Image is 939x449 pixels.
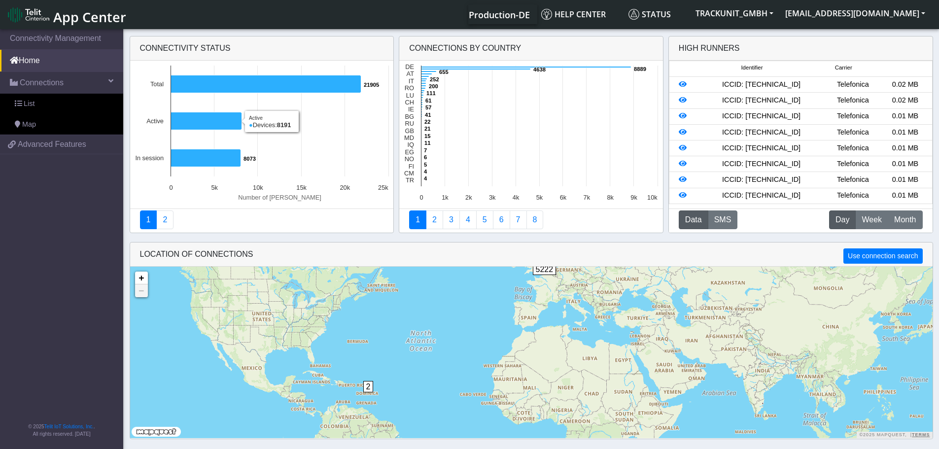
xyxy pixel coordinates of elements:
text: 5k [211,184,218,191]
div: Telefonica [827,159,879,170]
a: Connections By Country [409,210,426,229]
text: 2k [465,194,472,201]
text: IQ [408,141,415,148]
div: ICCID: [TECHNICAL_ID] [696,111,827,122]
div: ICCID: [TECHNICAL_ID] [696,190,827,201]
span: Identifier [741,64,763,72]
a: Not Connected for 30 days [526,210,544,229]
text: 9k [631,194,638,201]
text: RO [405,84,414,92]
text: FI [409,163,414,170]
text: 1k [442,194,449,201]
img: knowledge.svg [541,9,552,20]
div: High Runners [679,42,740,54]
button: Month [888,210,922,229]
span: List [24,99,35,109]
a: Help center [537,4,625,24]
a: Telit IoT Solutions, Inc. [44,424,94,429]
nav: Summary paging [409,210,653,229]
button: Use connection search [843,248,922,264]
text: 25k [378,184,388,191]
a: Zero Session [510,210,527,229]
div: Telefonica [827,143,879,154]
text: RU [405,120,414,127]
div: Connectivity status [130,36,394,61]
text: 21905 [364,82,379,88]
text: DE [405,63,414,70]
span: Connections [20,77,64,89]
text: 3k [489,194,496,201]
text: 6 [424,154,427,160]
a: Zoom out [135,284,148,297]
span: Week [862,214,882,226]
text: 4 [424,175,427,181]
button: [EMAIL_ADDRESS][DOMAIN_NAME] [779,4,931,22]
div: 0.01 MB [879,143,931,154]
div: 0.01 MB [879,111,931,122]
text: 4k [513,194,520,201]
text: 8k [607,194,614,201]
img: logo-telit-cinterion-gw-new.png [8,7,49,23]
img: status.svg [628,9,639,20]
text: 7k [584,194,591,201]
div: 0.01 MB [879,159,931,170]
text: 21 [424,126,430,132]
text: 11 [424,140,430,146]
span: 2 [363,381,374,392]
text: CM [404,170,414,177]
text: 0 [169,184,173,191]
text: 5k [536,194,543,201]
text: 0 [420,194,423,201]
button: TRACKUNIT_GMBH [690,4,779,22]
text: AT [407,70,415,77]
text: 20k [340,184,350,191]
a: Connectivity status [140,210,157,229]
text: 4638 [533,67,546,72]
text: BG [405,113,415,120]
a: App Center [8,4,125,25]
div: Telefonica [827,79,879,90]
div: 0.01 MB [879,127,931,138]
text: 655 [439,69,449,75]
div: 2 [363,381,373,411]
button: Week [855,210,888,229]
text: NO [405,155,414,163]
div: Telefonica [827,190,879,201]
div: ©2025 MapQuest, | [857,432,932,438]
text: 61 [425,98,431,104]
div: Connections By Country [399,36,663,61]
span: App Center [53,8,126,26]
a: Status [625,4,690,24]
a: Connections By Carrier [459,210,477,229]
button: Day [829,210,856,229]
text: GB [405,127,415,135]
text: 8191 [244,119,257,125]
a: Zoom in [135,272,148,284]
text: 10k [253,184,263,191]
span: Map [22,119,36,130]
div: 0.02 MB [879,95,931,106]
a: Your current platform instance [468,4,529,24]
div: Telefonica [827,127,879,138]
span: Advanced Features [18,138,86,150]
text: 22 [424,119,430,125]
div: ICCID: [TECHNICAL_ID] [696,159,827,170]
div: Telefonica [827,111,879,122]
text: 5 [424,162,427,168]
text: 57 [425,104,431,110]
div: ICCID: [TECHNICAL_ID] [696,79,827,90]
div: Telefonica [827,174,879,185]
text: IT [409,77,415,85]
a: Usage per Country [443,210,460,229]
text: 6k [560,194,567,201]
text: 252 [430,76,439,82]
text: 8889 [634,66,646,72]
text: 10k [647,194,658,201]
text: IE [408,105,414,113]
text: 7 [424,147,427,153]
text: In session [135,154,164,162]
button: SMS [708,210,738,229]
span: Production-DE [469,9,530,21]
text: 15 [424,133,430,139]
nav: Summary paging [140,210,384,229]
